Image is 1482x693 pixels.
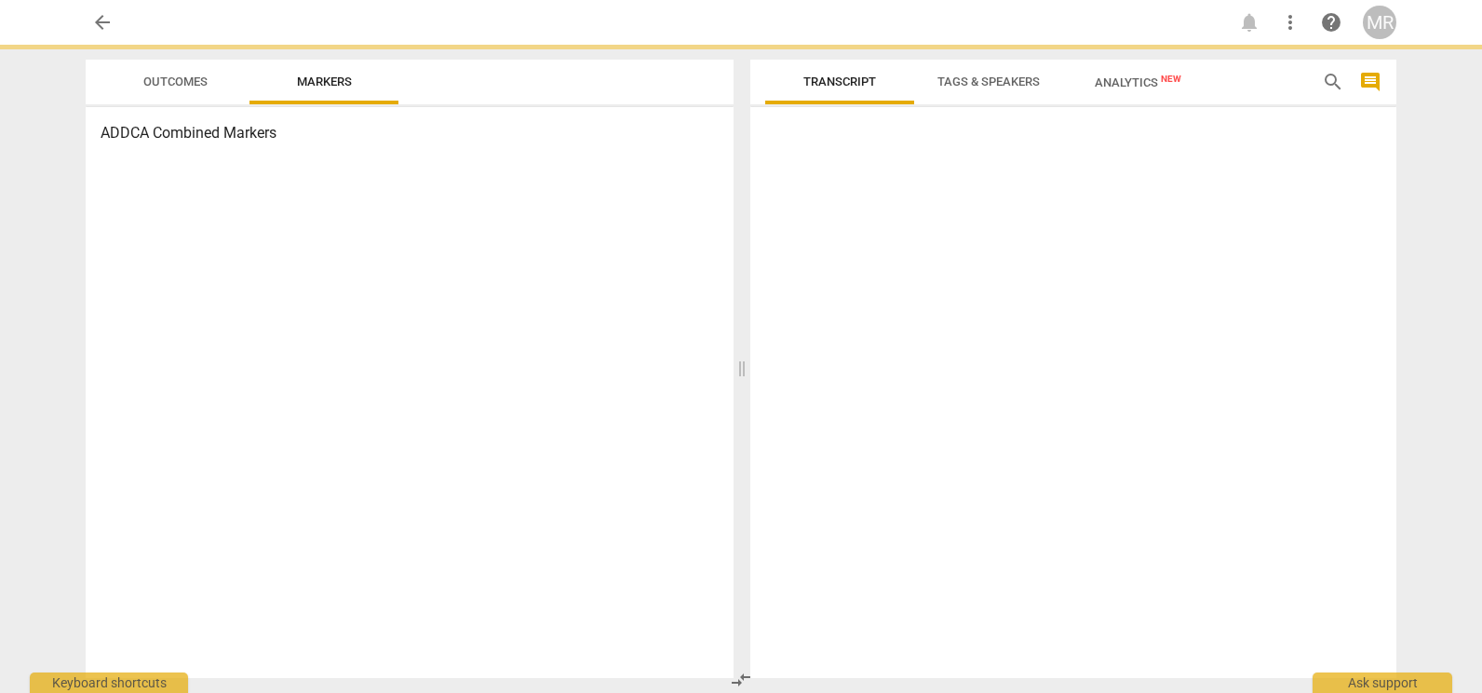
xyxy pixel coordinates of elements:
[1355,67,1385,97] button: Show/Hide comments
[1314,6,1348,39] a: Help
[1320,11,1342,34] span: help
[1363,6,1396,39] button: MR
[91,11,114,34] span: arrow_back
[101,122,719,144] h3: ADDCA Combined Markers
[937,75,1040,88] span: Tags & Speakers
[30,673,188,693] div: Keyboard shortcuts
[1279,11,1301,34] span: more_vert
[1322,71,1344,93] span: search
[297,75,352,88] span: Markers
[1095,75,1181,89] span: Analytics
[1318,67,1348,97] button: Search
[730,669,752,691] span: compare_arrows
[803,75,876,88] span: Transcript
[1161,74,1181,84] span: New
[143,75,208,88] span: Outcomes
[1359,71,1381,93] span: comment
[1313,673,1452,693] div: Ask support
